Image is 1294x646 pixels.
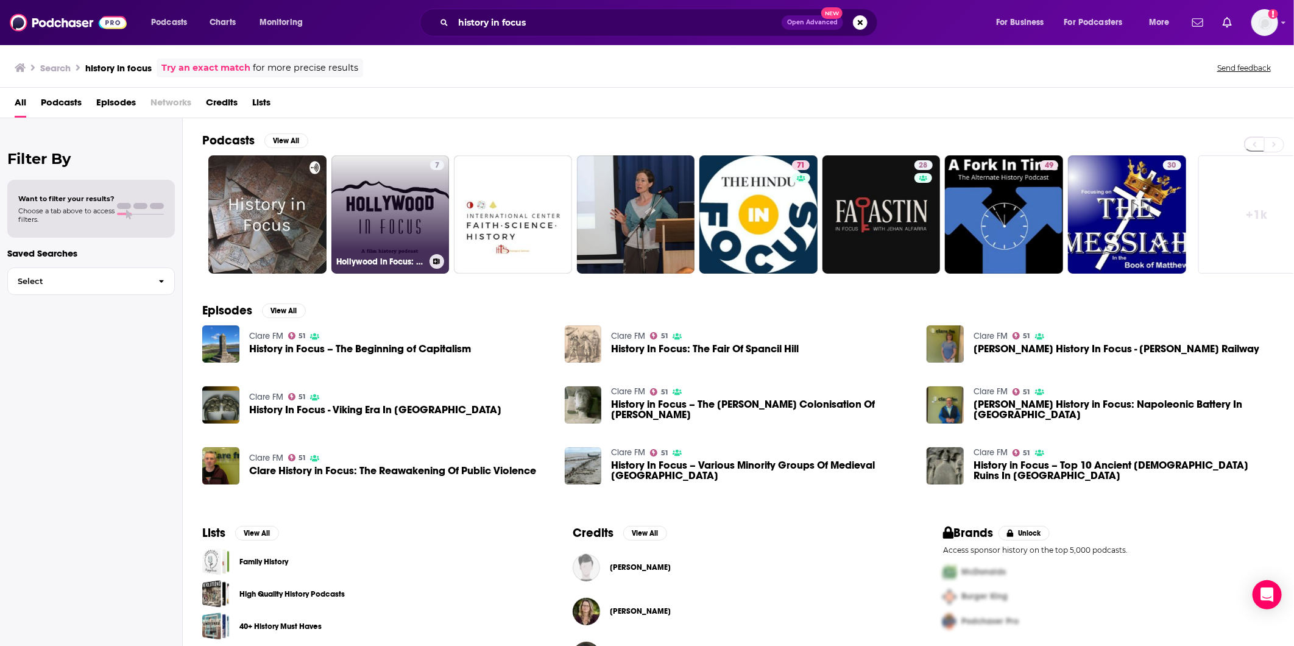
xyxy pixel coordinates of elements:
[96,93,136,118] a: Episodes
[974,460,1275,481] a: History in Focus – Top 10 Ancient Church Ruins In Ireland
[938,584,961,609] img: Second Pro Logo
[239,555,288,569] a: Family History
[7,247,175,259] p: Saved Searches
[961,592,1008,602] span: Burger King
[251,13,319,32] button: open menu
[85,62,152,74] h3: history in focus
[143,13,203,32] button: open menu
[202,580,230,608] a: High Quality History Podcasts
[565,447,602,484] img: History In Focus – Various Minority Groups Of Medieval Clare
[927,447,964,484] img: History in Focus – Top 10 Ancient Church Ruins In Ireland
[623,526,667,541] button: View All
[938,559,961,584] img: First Pro Logo
[202,386,239,424] a: History In Focus - Viking Era In Clare
[914,160,933,170] a: 28
[573,525,613,541] h2: Credits
[974,447,1008,458] a: Clare FM
[573,525,667,541] a: CreditsView All
[573,548,904,587] button: Jacob ThomasJacob Thomas
[1251,9,1278,36] img: User Profile
[611,331,645,341] a: Clare FM
[961,617,1019,627] span: Podchaser Pro
[1251,9,1278,36] span: Logged in as SusanHershberg
[974,386,1008,397] a: Clare FM
[249,405,501,415] span: History In Focus - Viking Era In [GEOGRAPHIC_DATA]
[7,268,175,295] button: Select
[249,453,283,463] a: Clare FM
[661,333,668,339] span: 51
[1024,389,1030,395] span: 51
[822,155,941,274] a: 28
[611,447,645,458] a: Clare FM
[41,93,82,118] a: Podcasts
[18,194,115,203] span: Want to filter your results?
[202,447,239,484] img: Clare History in Focus: The Reawakening Of Public Violence
[974,331,1008,341] a: Clare FM
[974,399,1275,420] a: West Clare History in Focus: Napoleonic Battery In Kilcreadaun
[974,344,1259,354] a: West Clare History In Focus - West Clare Railway
[288,332,306,339] a: 51
[10,11,127,34] img: Podchaser - Follow, Share and Rate Podcasts
[1214,63,1275,73] button: Send feedback
[661,450,668,456] span: 51
[792,160,810,170] a: 71
[299,455,305,461] span: 51
[565,325,602,363] img: History In Focus: The Fair Of Spancil Hill
[650,388,668,396] a: 51
[210,14,236,31] span: Charts
[1218,12,1237,33] a: Show notifications dropdown
[927,325,964,363] a: West Clare History In Focus - West Clare Railway
[202,325,239,363] img: History in Focus – The Beginning of Capitalism
[202,548,230,575] a: Family History
[453,13,782,32] input: Search podcasts, credits, & more...
[202,525,279,541] a: ListsView All
[943,545,1275,555] p: Access sponsor history on the top 5,000 podcasts.
[1013,388,1030,396] a: 51
[249,344,471,354] span: History in Focus – The Beginning of Capitalism
[611,399,912,420] span: History in Focus – The [PERSON_NAME] Colonisation Of [PERSON_NAME]
[1140,13,1185,32] button: open menu
[1040,160,1058,170] a: 49
[299,333,305,339] span: 51
[573,554,600,581] img: Jacob Thomas
[961,567,1006,577] span: McDonalds
[252,93,270,118] span: Lists
[565,386,602,424] a: History in Focus – The Norman Colonisation Of Clare
[1013,332,1030,339] a: 51
[787,20,838,26] span: Open Advanced
[943,525,994,541] h2: Brands
[239,620,322,633] a: 40+ History Must Haves
[239,587,345,601] a: High Quality History Podcasts
[927,386,964,424] a: West Clare History in Focus: Napoleonic Battery In Kilcreadaun
[206,93,238,118] a: Credits
[797,160,805,172] span: 71
[1149,14,1170,31] span: More
[1013,449,1030,456] a: 51
[1024,450,1030,456] span: 51
[18,207,115,224] span: Choose a tab above to access filters.
[938,609,961,634] img: Third Pro Logo
[611,386,645,397] a: Clare FM
[15,93,26,118] a: All
[299,394,305,400] span: 51
[1168,160,1176,172] span: 30
[1251,9,1278,36] button: Show profile menu
[782,15,843,30] button: Open AdvancedNew
[1268,9,1278,19] svg: Add a profile image
[202,133,308,148] a: PodcastsView All
[610,606,671,616] a: Anne Gray Fischer
[661,389,668,395] span: 51
[1068,155,1186,274] a: 30
[611,344,799,354] a: History In Focus: The Fair Of Spancil Hill
[999,526,1050,541] button: Unlock
[235,526,279,541] button: View All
